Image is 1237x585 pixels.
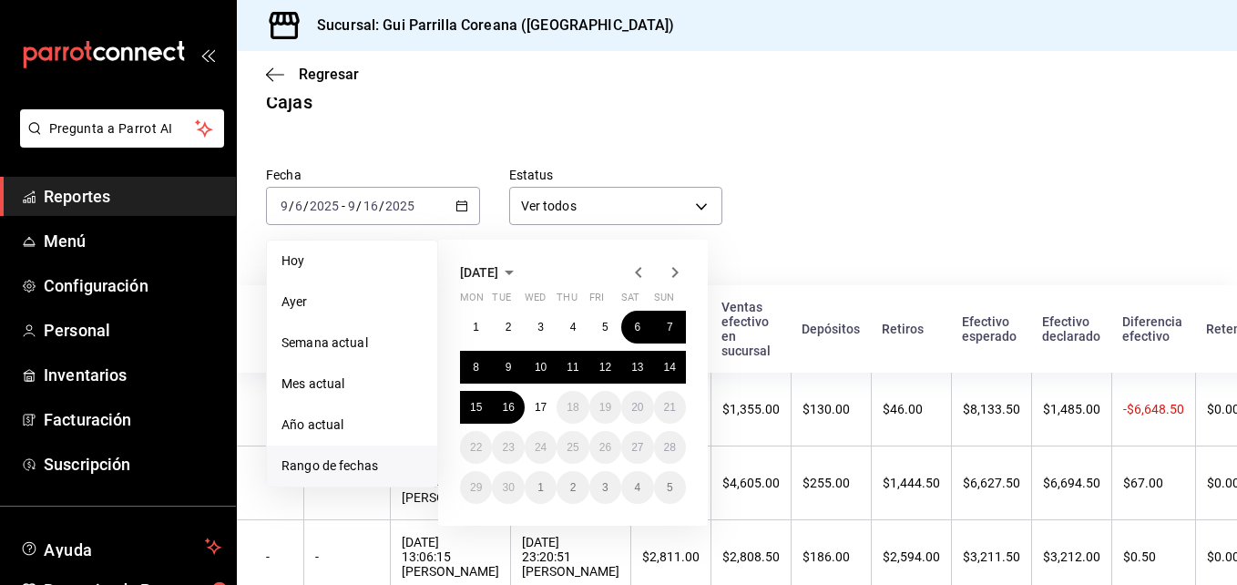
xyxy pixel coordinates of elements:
button: September 20, 2025 [621,391,653,424]
input: -- [363,199,379,213]
button: September 11, 2025 [557,351,588,384]
button: September 2, 2025 [492,311,524,344]
button: September 15, 2025 [460,391,492,424]
abbr: September 8, 2025 [473,361,479,374]
div: $2,808.50 [722,549,780,564]
div: Diferencia efectivo [1122,314,1184,344]
span: Inventarios [44,363,221,387]
abbr: September 26, 2025 [599,441,611,454]
abbr: September 27, 2025 [631,441,643,454]
abbr: September 23, 2025 [502,441,514,454]
div: $6,627.50 [963,476,1020,490]
span: / [356,199,362,213]
abbr: September 19, 2025 [599,401,611,414]
h3: Sucursal: Gui Parrilla Coreana ([GEOGRAPHIC_DATA]) [302,15,675,36]
span: - [342,199,345,213]
abbr: September 2, 2025 [506,321,512,334]
button: [DATE] [460,262,520,283]
span: / [379,199,384,213]
span: Reportes [44,184,221,209]
button: October 3, 2025 [589,471,621,504]
abbr: October 2, 2025 [570,481,577,494]
label: Fecha [266,169,480,181]
div: $1,444.50 [883,476,940,490]
button: October 2, 2025 [557,471,588,504]
div: Ver todos [509,187,723,225]
button: October 4, 2025 [621,471,653,504]
abbr: September 24, 2025 [535,441,547,454]
span: Configuración [44,273,221,298]
abbr: September 9, 2025 [506,361,512,374]
button: September 22, 2025 [460,431,492,464]
span: Menú [44,229,221,253]
span: Semana actual [281,334,423,353]
div: $2,594.00 [883,549,940,564]
abbr: September 16, 2025 [502,401,514,414]
button: September 7, 2025 [654,311,686,344]
abbr: September 22, 2025 [470,441,482,454]
button: September 4, 2025 [557,311,588,344]
div: Depósitos [802,322,860,336]
div: -$6,648.50 [1123,402,1184,416]
div: - [266,549,292,564]
input: ---- [384,199,415,213]
abbr: September 18, 2025 [567,401,578,414]
abbr: September 14, 2025 [664,361,676,374]
div: - [315,549,379,564]
abbr: Tuesday [492,292,510,311]
span: [DATE] [460,265,498,280]
button: Regresar [266,66,359,83]
abbr: September 6, 2025 [634,321,640,334]
div: $46.00 [883,402,940,416]
abbr: September 7, 2025 [667,321,673,334]
span: Suscripción [44,452,221,477]
abbr: September 5, 2025 [602,321,608,334]
button: September 23, 2025 [492,431,524,464]
a: Pregunta a Parrot AI [13,132,224,151]
button: September 18, 2025 [557,391,588,424]
button: September 16, 2025 [492,391,524,424]
abbr: October 1, 2025 [537,481,544,494]
input: ---- [309,199,340,213]
label: Estatus [509,169,723,181]
div: Efectivo declarado [1042,314,1100,344]
abbr: September 12, 2025 [599,361,611,374]
button: September 1, 2025 [460,311,492,344]
button: September 30, 2025 [492,471,524,504]
button: September 27, 2025 [621,431,653,464]
abbr: September 1, 2025 [473,321,479,334]
abbr: September 25, 2025 [567,441,578,454]
button: September 28, 2025 [654,431,686,464]
div: [DATE] 23:20:51 [PERSON_NAME] [522,535,619,579]
span: Pregunta a Parrot AI [49,119,196,139]
div: $3,211.50 [963,549,1020,564]
div: Efectivo esperado [962,314,1020,344]
abbr: Wednesday [525,292,546,311]
button: September 3, 2025 [525,311,557,344]
abbr: September 10, 2025 [535,361,547,374]
abbr: September 11, 2025 [567,361,578,374]
div: Retiros [882,322,940,336]
button: September 9, 2025 [492,351,524,384]
input: -- [347,199,356,213]
div: $67.00 [1123,476,1184,490]
button: open_drawer_menu [200,47,215,62]
button: Pregunta a Parrot AI [20,109,224,148]
abbr: October 4, 2025 [634,481,640,494]
button: September 25, 2025 [557,431,588,464]
div: [DATE] 13:06:15 [PERSON_NAME] [402,535,499,579]
button: September 17, 2025 [525,391,557,424]
button: September 26, 2025 [589,431,621,464]
div: $6,694.50 [1043,476,1100,490]
button: October 1, 2025 [525,471,557,504]
abbr: September 29, 2025 [470,481,482,494]
abbr: September 17, 2025 [535,401,547,414]
button: September 12, 2025 [589,351,621,384]
abbr: September 13, 2025 [631,361,643,374]
button: September 6, 2025 [621,311,653,344]
span: Año actual [281,416,423,435]
abbr: September 30, 2025 [502,481,514,494]
div: $2,811.00 [642,549,700,564]
abbr: September 4, 2025 [570,321,577,334]
button: October 5, 2025 [654,471,686,504]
